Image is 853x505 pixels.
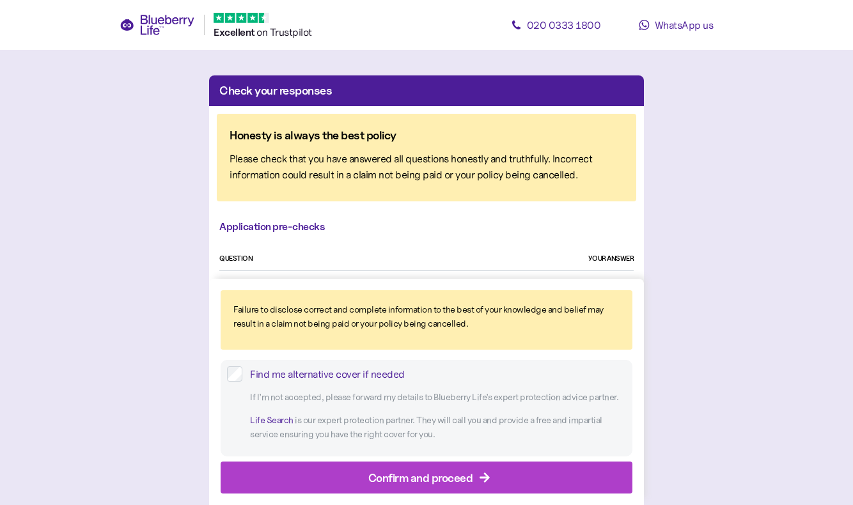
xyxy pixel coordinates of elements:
p: is our expert protection partner. They will call you and provide a free and impartial service ens... [250,414,626,441]
span: Excellent ️ [214,26,256,38]
div: Failure to disclose correct and complete information to the best of your knowledge and belief may... [233,303,620,330]
div: YOUR ANSWER [588,253,634,264]
a: WhatsApp us [618,12,733,38]
span: WhatsApp us [655,19,714,31]
div: Confirm and proceed [368,469,473,486]
div: Honesty is always the best policy [230,127,623,144]
span: 020 0333 1800 [527,19,601,31]
div: QUESTION [219,253,253,264]
a: 020 0333 1800 [498,12,613,38]
div: Check your responses [219,82,634,100]
a: Life Search [250,414,293,426]
p: If I’m not accepted, please forward my details to Blueberry Life ’s expert protection advice part... [250,391,626,405]
button: Confirm and proceed [221,462,632,493]
span: on Trustpilot [256,26,312,38]
div: Application pre-checks [219,219,634,235]
div: Please check that you have answered all questions honestly and truthfully. Incorrect information ... [230,151,623,183]
div: Find me alternative cover if needed [250,366,626,382]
